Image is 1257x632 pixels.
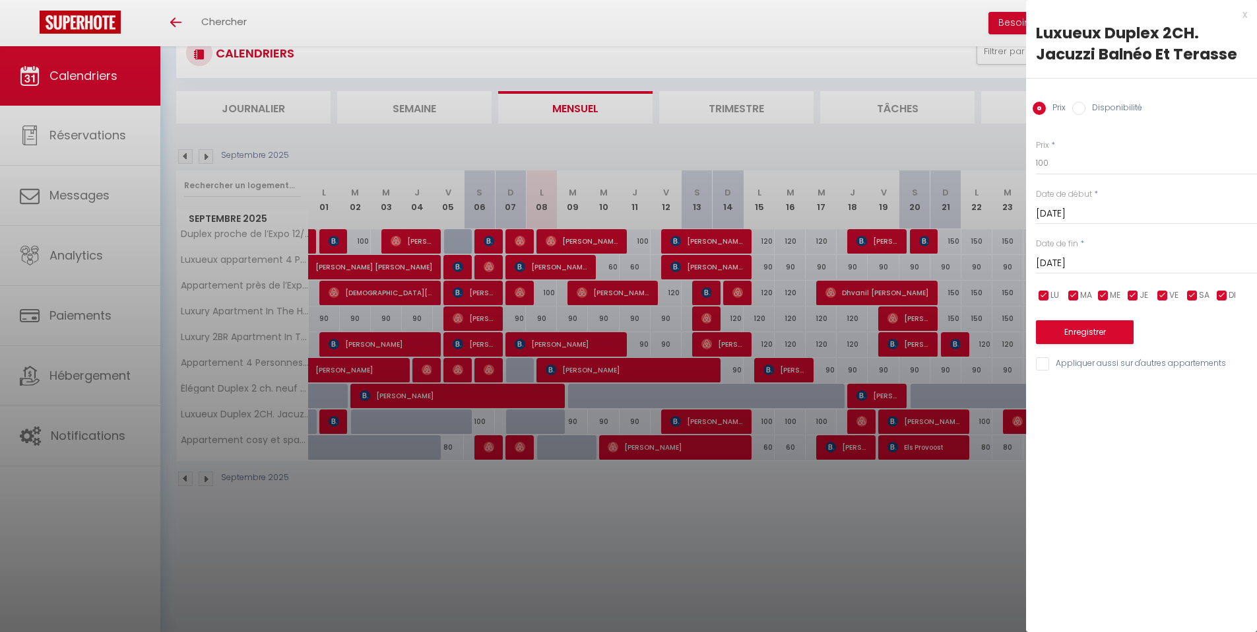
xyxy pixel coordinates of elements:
[11,5,50,45] button: Ouvrir le widget de chat LiveChat
[1199,289,1209,302] span: SA
[1036,238,1078,250] label: Date de fin
[1026,7,1247,22] div: x
[1229,289,1236,302] span: DI
[1169,289,1178,302] span: VE
[1050,289,1059,302] span: LU
[1036,139,1049,152] label: Prix
[1036,320,1134,344] button: Enregistrer
[1110,289,1120,302] span: ME
[1046,102,1066,116] label: Prix
[1036,188,1092,201] label: Date de début
[1036,22,1247,65] div: Luxueux Duplex 2CH. Jacuzzi Balnéo Et Terasse
[1085,102,1142,116] label: Disponibilité
[1140,289,1148,302] span: JE
[1080,289,1092,302] span: MA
